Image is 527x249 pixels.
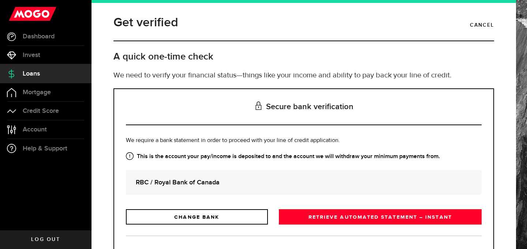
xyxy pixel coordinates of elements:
[470,19,494,31] a: Cancel
[113,13,178,32] h1: Get verified
[113,70,494,81] p: We need to verify your financial status—things like your income and ability to pay back your line...
[113,51,494,63] h2: A quick one-time check
[23,89,51,96] span: Mortgage
[126,138,340,143] span: We require a bank statement in order to proceed with your line of credit application.
[23,70,40,77] span: Loans
[23,33,55,40] span: Dashboard
[31,237,60,242] span: Log out
[126,89,482,125] h3: Secure bank verification
[279,209,482,225] a: RETRIEVE AUTOMATED STATEMENT – INSTANT
[23,126,47,133] span: Account
[23,52,40,58] span: Invest
[136,177,472,187] strong: RBC / Royal Bank of Canada
[23,108,59,114] span: Credit Score
[126,152,482,161] strong: This is the account your pay/income is deposited to and the account we will withdraw your minimum...
[126,209,268,225] a: CHANGE BANK
[23,145,67,152] span: Help & Support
